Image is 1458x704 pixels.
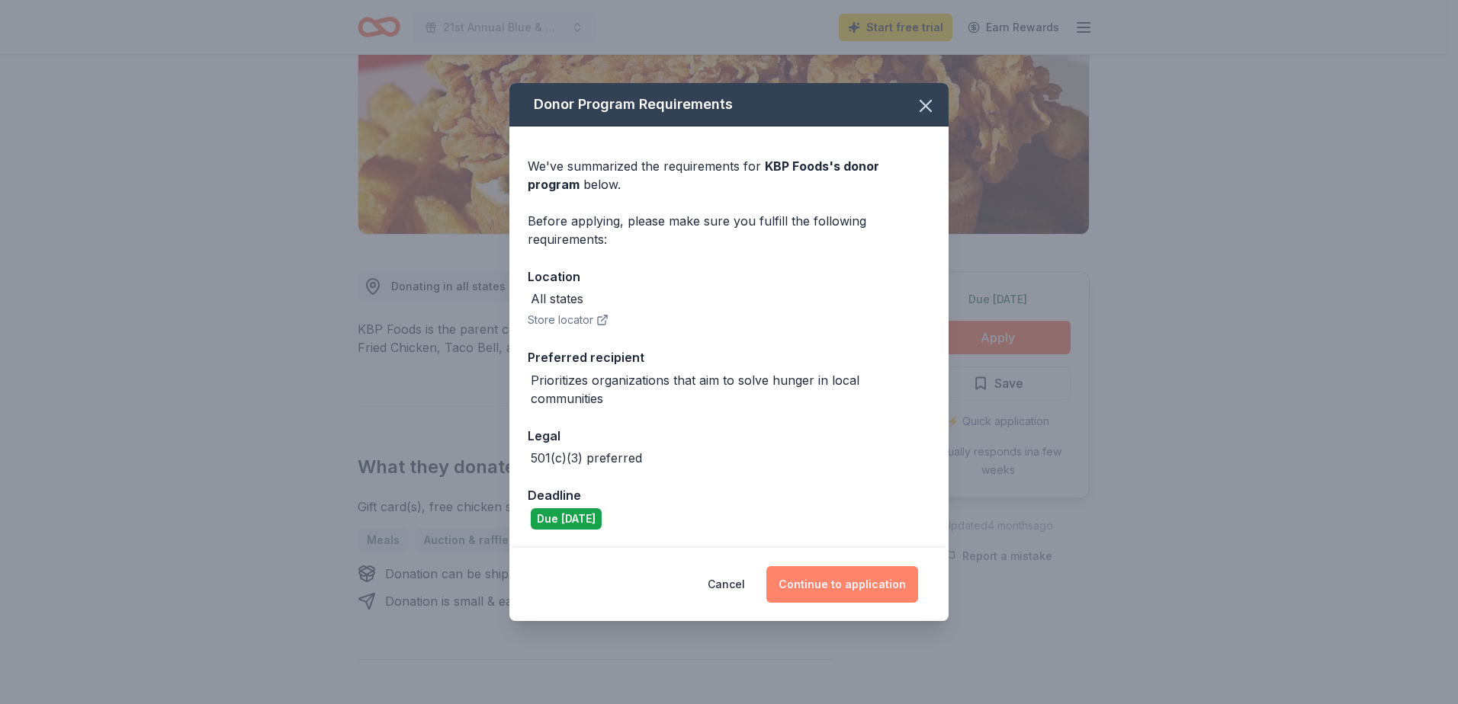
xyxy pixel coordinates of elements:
[528,347,930,367] div: Preferred recipient
[531,508,602,530] div: Due [DATE]
[528,157,930,194] div: We've summarized the requirements for below.
[528,485,930,505] div: Deadline
[528,212,930,248] div: Before applying, please make sure you fulfill the following requirements:
[531,371,930,408] div: Prioritizes organizations that aim to solve hunger in local communities
[531,290,583,308] div: All states
[708,566,745,603] button: Cancel
[531,449,642,467] div: 501(c)(3) preferred
[528,426,930,446] div: Legal
[509,83,949,126] div: Donor Program Requirements
[528,311,609,329] button: Store locator
[766,566,918,603] button: Continue to application
[528,267,930,286] div: Location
